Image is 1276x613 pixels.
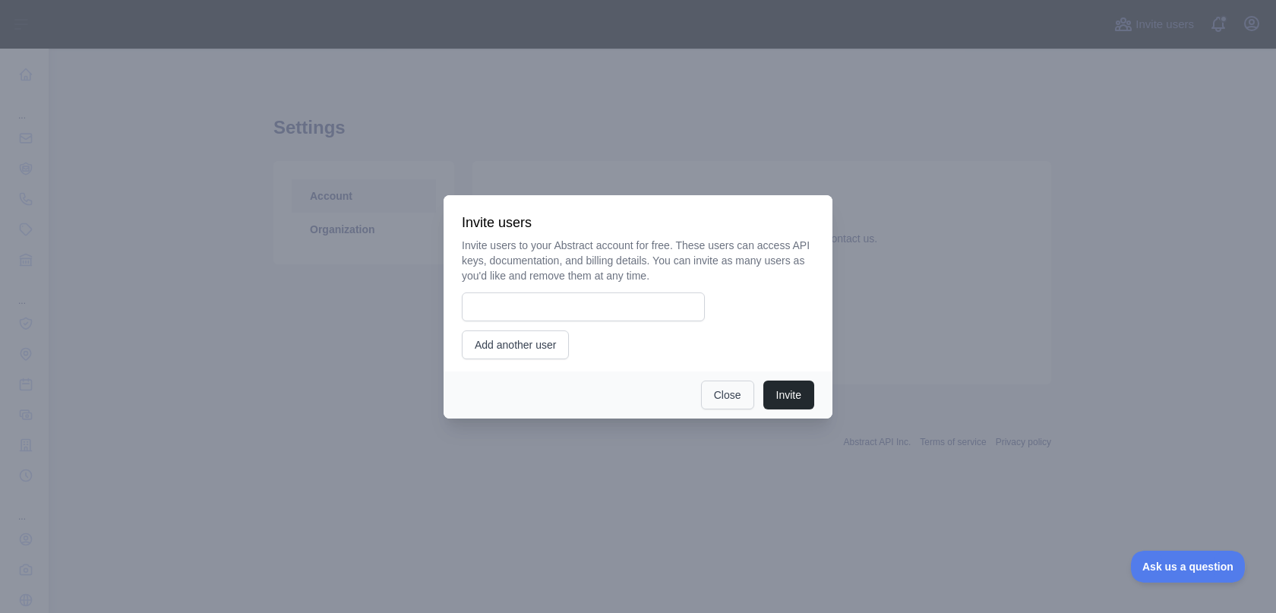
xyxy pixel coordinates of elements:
button: Add another user [462,330,569,359]
button: Invite [763,381,814,409]
iframe: Toggle Customer Support [1131,551,1246,583]
p: Invite users to your Abstract account for free. These users can access API keys, documentation, a... [462,238,814,283]
h3: Invite users [462,213,814,232]
button: Close [701,381,754,409]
